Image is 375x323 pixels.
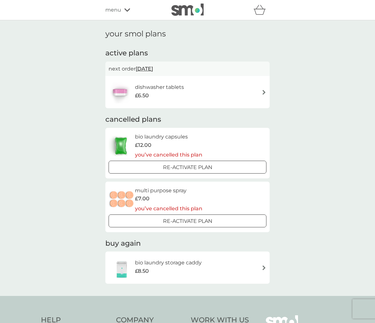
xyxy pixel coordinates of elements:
img: bio laundry capsules [109,135,133,157]
img: dishwasher tablets [109,81,131,103]
h2: active plans [105,48,270,58]
h6: bio laundry capsules [135,133,202,141]
h6: bio laundry storage caddy [135,259,202,267]
h2: cancelled plans [105,115,270,125]
span: £7.00 [135,195,149,203]
img: smol [171,4,204,16]
p: you’ve cancelled this plan [135,151,202,159]
img: arrow right [262,265,266,270]
div: basket [254,4,270,16]
img: bio laundry storage caddy [109,256,135,279]
button: Re-activate Plan [109,161,266,174]
p: Re-activate Plan [163,217,212,225]
p: next order [109,65,266,73]
span: £6.50 [135,91,149,100]
p: you’ve cancelled this plan [135,204,202,213]
span: £8.50 [135,267,149,275]
img: arrow right [262,90,266,95]
span: £12.00 [135,141,151,149]
h1: your smol plans [105,29,270,39]
span: menu [105,6,121,14]
h2: buy again [105,239,270,249]
img: multi purpose spray [109,188,135,211]
span: [DATE] [136,62,153,75]
button: Re-activate Plan [109,214,266,227]
p: Re-activate Plan [163,163,212,172]
h6: dishwasher tablets [135,83,184,91]
h6: multi purpose spray [135,186,202,195]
